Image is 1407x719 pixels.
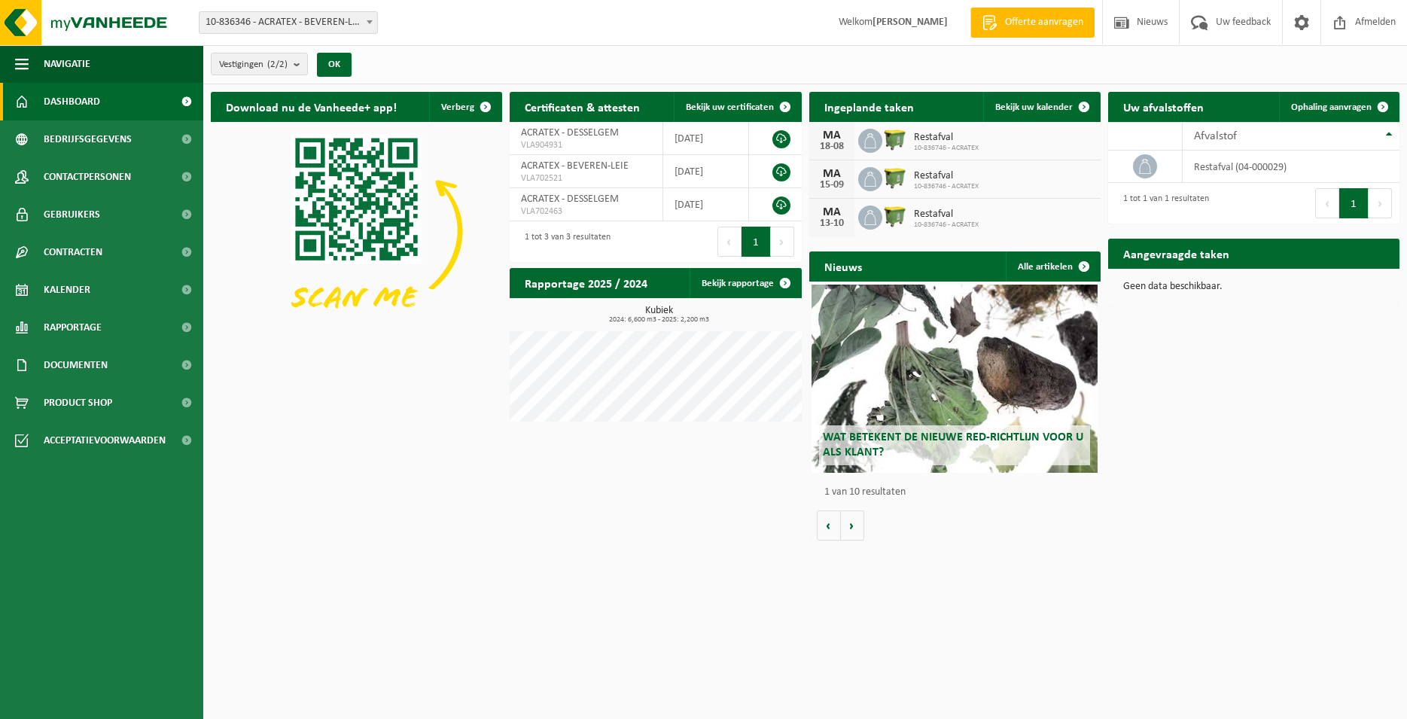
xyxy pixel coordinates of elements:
img: Download de VHEPlus App [211,122,502,340]
div: 15-09 [817,180,847,190]
span: VLA702463 [521,206,651,218]
span: Product Shop [44,384,112,422]
h2: Certificaten & attesten [510,92,655,121]
a: Wat betekent de nieuwe RED-richtlijn voor u als klant? [812,285,1098,473]
a: Alle artikelen [1006,251,1099,282]
button: Next [771,227,794,257]
span: ACRATEX - DESSELGEM [521,193,619,205]
div: MA [817,129,847,142]
span: ACRATEX - BEVEREN-LEIE [521,160,629,172]
button: Next [1369,188,1392,218]
span: Dashboard [44,83,100,120]
a: Offerte aanvragen [970,8,1095,38]
span: Bedrijfsgegevens [44,120,132,158]
span: 10-836346 - ACRATEX - BEVEREN-LEIE [199,12,377,33]
h2: Aangevraagde taken [1108,239,1244,268]
span: Wat betekent de nieuwe RED-richtlijn voor u als klant? [823,431,1083,458]
td: [DATE] [663,155,749,188]
count: (2/2) [267,59,288,69]
span: ACRATEX - DESSELGEM [521,127,619,139]
div: 13-10 [817,218,847,229]
strong: [PERSON_NAME] [873,17,948,28]
span: Acceptatievoorwaarden [44,422,166,459]
img: WB-1100-HPE-GN-51 [882,165,908,190]
span: 10-836746 - ACRATEX [914,182,979,191]
img: WB-1100-HPE-GN-51 [882,203,908,229]
div: 1 tot 3 van 3 resultaten [517,225,611,258]
a: Bekijk uw certificaten [674,92,800,122]
button: Previous [1315,188,1339,218]
span: VLA702521 [521,172,651,184]
td: [DATE] [663,122,749,155]
h2: Rapportage 2025 / 2024 [510,268,662,297]
span: Contracten [44,233,102,271]
p: Geen data beschikbaar. [1123,282,1384,292]
button: Vestigingen(2/2) [211,53,308,75]
div: 1 tot 1 van 1 resultaten [1116,187,1209,220]
button: OK [317,53,352,77]
h2: Download nu de Vanheede+ app! [211,92,412,121]
span: Ophaling aanvragen [1291,102,1372,112]
span: 10-836346 - ACRATEX - BEVEREN-LEIE [199,11,378,34]
span: 10-836746 - ACRATEX [914,221,979,230]
span: 2024: 6,600 m3 - 2025: 2,200 m3 [517,316,801,324]
span: Bekijk uw certificaten [686,102,774,112]
td: [DATE] [663,188,749,221]
a: Bekijk rapportage [690,268,800,298]
div: MA [817,168,847,180]
button: Volgende [841,510,864,541]
span: Restafval [914,209,979,221]
td: restafval (04-000029) [1183,151,1399,183]
span: Restafval [914,132,979,144]
h2: Nieuws [809,251,877,281]
span: Navigatie [44,45,90,83]
span: Contactpersonen [44,158,131,196]
span: Vestigingen [219,53,288,76]
span: 10-836746 - ACRATEX [914,144,979,153]
h3: Kubiek [517,306,801,324]
h2: Ingeplande taken [809,92,929,121]
span: VLA904931 [521,139,651,151]
span: Afvalstof [1194,130,1237,142]
button: 1 [1339,188,1369,218]
div: 18-08 [817,142,847,152]
a: Ophaling aanvragen [1279,92,1398,122]
button: 1 [742,227,771,257]
div: MA [817,206,847,218]
button: Verberg [429,92,501,122]
a: Bekijk uw kalender [983,92,1099,122]
button: Previous [717,227,742,257]
button: Vorige [817,510,841,541]
span: Bekijk uw kalender [995,102,1073,112]
span: Kalender [44,271,90,309]
span: Documenten [44,346,108,384]
img: WB-1100-HPE-GN-51 [882,126,908,152]
span: Offerte aanvragen [1001,15,1087,30]
span: Gebruikers [44,196,100,233]
span: Rapportage [44,309,102,346]
p: 1 van 10 resultaten [824,487,1093,498]
span: Verberg [441,102,474,112]
span: Restafval [914,170,979,182]
h2: Uw afvalstoffen [1108,92,1219,121]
